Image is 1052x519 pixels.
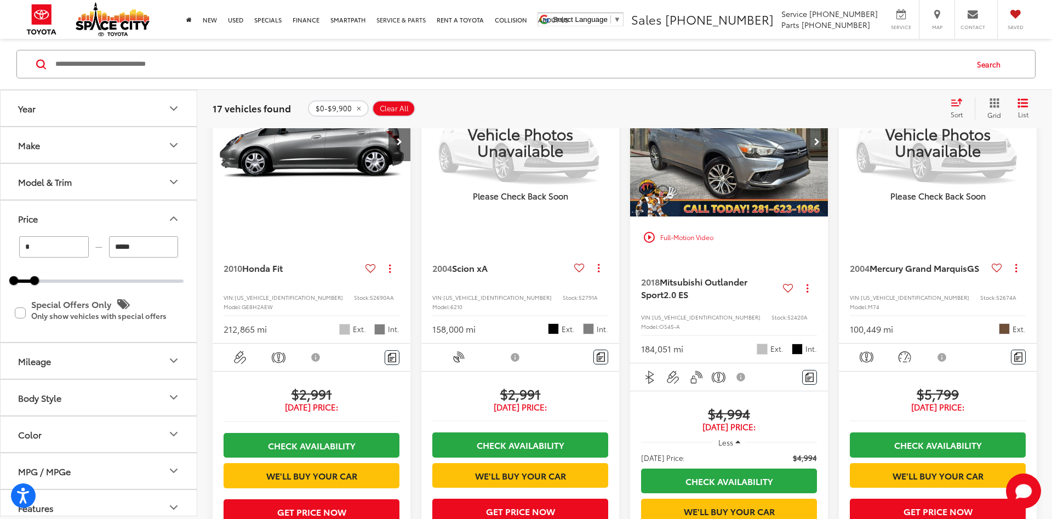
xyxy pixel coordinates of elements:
[389,264,391,273] span: dropdown dots
[1014,352,1023,362] img: Comments
[353,324,366,334] span: Ext.
[792,344,803,355] span: Black
[1,90,198,126] button: YearYear
[805,373,814,382] img: Comments
[224,262,361,274] a: 2010Honda Fit
[432,432,608,457] a: Check Availability
[967,261,979,274] span: GS
[432,262,570,274] a: 2004Scion xA
[641,276,779,300] a: 2018Mitsubishi Outlander Sport2.0 ES
[553,15,621,24] a: Select Language​
[562,324,575,334] span: Ext.
[1,417,198,452] button: ColorColor
[380,259,399,278] button: Actions
[579,293,598,301] span: 52791A
[18,466,71,476] div: MPG / MPGe
[18,140,40,150] div: Make
[771,313,787,321] span: Stock:
[54,51,967,77] input: Search by Make, Model, or Keyword
[109,236,179,258] input: maximum Buy price
[770,344,784,354] span: Ext.
[1,453,198,489] button: MPG / MPGeMPG / MPGe
[15,295,182,331] label: Special Offers Only
[641,313,652,321] span: VIN:
[212,67,411,217] img: 2010 Honda Fit Base FWD
[212,67,411,216] div: 2010 Honda Fit Base 0
[850,293,861,301] span: VIN:
[805,344,817,354] span: Int.
[1006,474,1041,509] svg: Start Chat
[951,110,963,119] span: Sort
[432,293,443,301] span: VIN:
[224,293,235,301] span: VIN:
[793,452,817,463] span: $4,994
[806,123,828,161] button: Next image
[850,261,870,274] span: 2004
[167,212,180,225] div: Price
[224,402,399,413] span: [DATE] Price:
[1011,350,1026,364] button: Comments
[224,303,242,311] span: Model:
[718,437,733,447] span: Less
[850,432,1026,457] a: Check Availability
[712,370,725,384] img: Emergency Brake Assist
[18,176,72,187] div: Model & Trim
[385,350,399,365] button: Comments
[960,24,985,31] span: Contact
[630,67,829,217] img: 2018 Mitsubishi Outlander Sport 2.0 ES 4x2
[224,261,242,274] span: 2010
[850,463,1026,488] a: We'll Buy Your Car
[839,67,1037,216] img: Vehicle Photos Unavailable Please Check Back Soon
[224,385,399,402] span: $2,991
[1003,24,1027,31] span: Saved
[689,370,703,384] img: Keyless Entry
[665,10,774,28] span: [PHONE_NUMBER]
[975,98,1009,119] button: Grid View
[787,313,808,321] span: 52420A
[374,324,385,335] span: Gray
[809,8,878,19] span: [PHONE_NUMBER]
[18,392,61,403] div: Body Style
[421,67,619,216] a: VIEW_DETAILS
[235,293,343,301] span: [US_VEHICLE_IDENTIFICATION_NUMBER]
[233,351,247,364] img: Aux Input
[380,104,409,113] span: Clear All
[339,324,350,335] span: Storm Silver Metallic
[18,356,51,366] div: Mileage
[1,127,198,163] button: MakeMake
[861,293,969,301] span: [US_VEHICLE_IDENTIFICATION_NUMBER]
[213,101,291,115] span: 17 vehicles found
[807,284,808,293] span: dropdown dots
[1007,258,1026,277] button: Actions
[666,370,680,384] img: Aux Input
[1,380,198,415] button: Body StyleBody Style
[316,104,352,113] span: $0-$9,900
[452,261,488,274] span: Scion xA
[641,322,659,330] span: Model:
[850,303,868,311] span: Model:
[450,303,462,311] span: 6210
[167,175,180,189] div: Model & Trim
[802,19,870,30] span: [PHONE_NUMBER]
[308,100,369,117] button: remove 0-9900
[167,354,180,367] div: Mileage
[92,242,106,252] span: —
[643,370,657,384] img: Bluetooth®
[597,352,605,362] img: Comments
[802,370,817,385] button: Comments
[630,67,829,216] div: 2018 Mitsubishi Outlander Sport 2.0 ES 0
[996,293,1016,301] span: 52674A
[18,503,54,513] div: Features
[18,429,42,440] div: Color
[167,391,180,404] div: Body Style
[167,501,180,514] div: Features
[272,351,285,364] img: Emergency Brake Assist
[224,433,399,458] a: Check Availability
[1013,324,1026,334] span: Ext.
[641,469,817,493] a: Check Availability
[354,293,370,301] span: Stock:
[19,236,89,258] input: minimum Buy price
[553,15,608,24] span: Select Language
[593,350,608,364] button: Comments
[839,67,1037,216] a: VIEW_DETAILS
